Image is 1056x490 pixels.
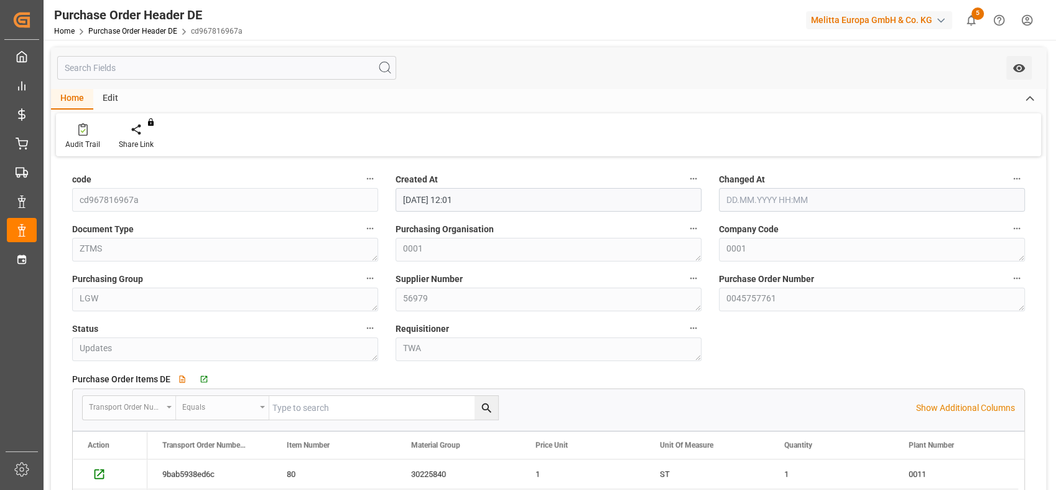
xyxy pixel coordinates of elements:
[660,441,713,450] span: Unit Of Measure
[396,323,449,336] span: Requisitioner
[88,27,177,35] a: Purchase Order Header DE
[685,220,702,237] button: Purchasing Organisation
[396,188,702,212] input: DD.MM.YYYY HH:MM
[362,220,378,237] button: Document Type
[362,270,378,286] button: Purchasing Group
[1006,56,1032,80] button: open menu
[147,459,1018,489] div: Press SPACE to select this row.
[83,396,176,420] button: open menu
[719,273,814,286] span: Purchase Order Number
[147,459,272,489] div: 9bab5938ed6c
[685,270,702,286] button: Supplier Number
[957,6,985,34] button: show 5 new notifications
[535,441,568,450] span: Price Unit
[396,223,494,236] span: Purchasing Organisation
[72,173,91,186] span: code
[72,337,378,361] textarea: Updates
[719,238,1025,261] textarea: 0001
[784,441,812,450] span: Quantity
[719,288,1025,311] textarea: 0045757761
[362,171,378,187] button: code
[971,7,984,20] span: 5
[806,11,952,29] div: Melitta Europa GmbH & Co. KG
[719,223,779,236] span: Company Code
[51,88,93,110] div: Home
[72,223,134,236] span: Document Type
[182,398,256,413] div: Equals
[269,396,498,420] input: Type to search
[521,459,645,489] div: 1
[272,459,396,489] div: 80
[72,373,170,386] span: Purchase Order Items DE
[396,273,463,286] span: Supplier Number
[72,273,143,286] span: Purchasing Group
[475,396,498,420] button: search button
[685,320,702,336] button: Requisitioner
[396,238,702,261] textarea: 0001
[1009,220,1025,237] button: Company Code
[909,441,954,450] span: Plant Number
[93,88,127,110] div: Edit
[176,396,269,420] button: open menu
[54,27,75,35] a: Home
[57,56,396,80] input: Search Fields
[1009,270,1025,286] button: Purchase Order Number
[645,459,769,489] div: ST
[396,173,438,186] span: Created At
[73,459,147,489] div: Press SPACE to select this row.
[72,288,378,311] textarea: LGW
[411,441,460,450] span: Material Group
[88,441,109,450] div: Action
[769,459,894,489] div: 1
[396,459,521,489] div: 30225840
[916,402,1015,415] p: Show Additional Columns
[72,238,378,261] textarea: ZTMS
[89,398,162,413] div: Transport Order Number Logward
[65,139,100,150] div: Audit Trail
[396,288,702,311] textarea: 56979
[719,173,765,186] span: Changed At
[72,323,98,336] span: Status
[719,188,1025,212] input: DD.MM.YYYY HH:MM
[894,459,1018,489] div: 0011
[1009,171,1025,187] button: Changed At
[162,441,246,450] span: Transport Order Number Logward
[54,6,243,24] div: Purchase Order Header DE
[806,8,957,32] button: Melitta Europa GmbH & Co. KG
[985,6,1013,34] button: Help Center
[287,441,330,450] span: Item Number
[685,171,702,187] button: Created At
[396,337,702,361] textarea: TWA
[362,320,378,336] button: Status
